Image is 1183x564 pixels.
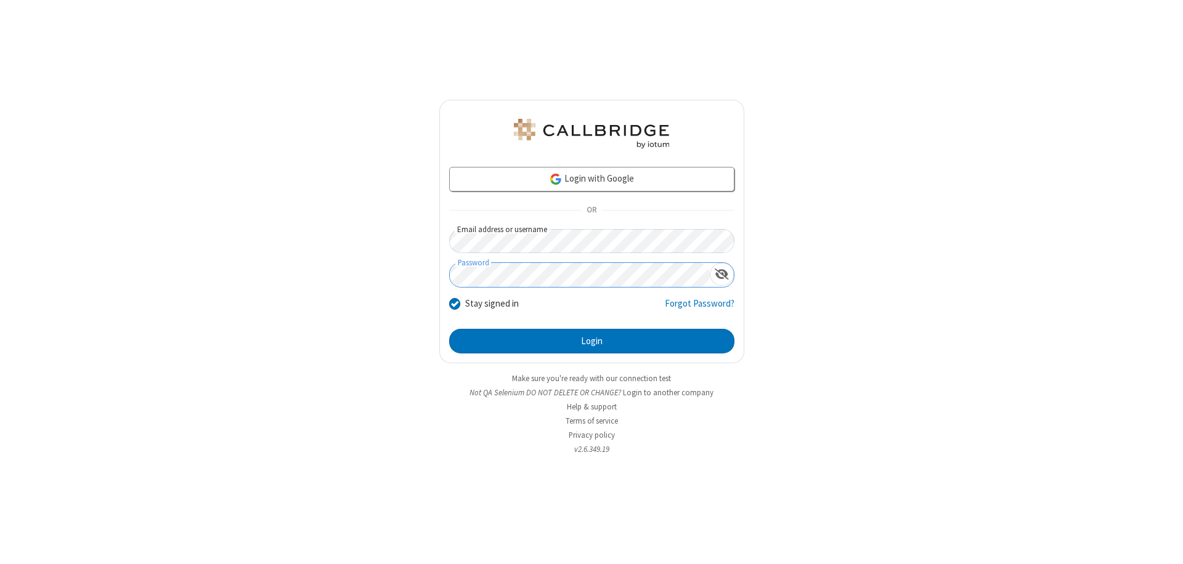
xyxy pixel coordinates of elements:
a: Privacy policy [569,430,615,440]
a: Forgot Password? [665,297,734,320]
button: Login to another company [623,387,713,398]
a: Make sure you're ready with our connection test [512,373,671,384]
a: Help & support [567,401,617,412]
a: Terms of service [566,416,618,426]
li: Not QA Selenium DO NOT DELETE OR CHANGE? [439,387,744,398]
input: Email address or username [449,229,734,253]
span: OR [582,202,601,219]
li: v2.6.349.19 [439,443,744,455]
a: Login with Google [449,167,734,191]
label: Stay signed in [465,297,519,311]
img: google-icon.png [549,172,563,186]
input: Password [450,263,710,287]
button: Login [449,329,734,353]
div: Show password [710,263,734,286]
img: QA Selenium DO NOT DELETE OR CHANGE [511,119,672,148]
